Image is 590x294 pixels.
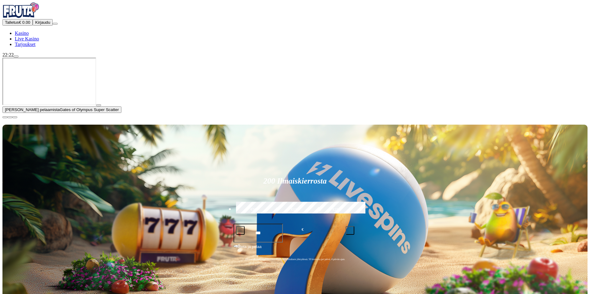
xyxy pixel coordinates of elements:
[238,243,240,247] span: €
[14,56,18,57] button: live-chat
[96,104,101,106] button: play icon
[234,243,357,255] button: Talleta ja pelaa
[12,116,17,118] button: fullscreen icon
[15,36,39,41] a: Live Kasino
[33,19,53,26] button: Kirjaudu
[2,19,33,26] button: Talletusplus icon€ 0.00
[15,42,35,47] a: Tarjoukset
[15,31,29,36] a: Kasino
[5,20,19,25] span: Talletus
[2,31,588,47] nav: Main menu
[234,201,273,219] label: €50
[2,14,39,19] a: Fruta
[346,226,354,235] button: plus icon
[2,116,7,118] button: close icon
[236,226,245,235] button: minus icon
[302,227,303,233] span: €
[19,20,30,25] span: € 0.00
[35,20,50,25] span: Kirjaudu
[53,23,58,25] button: menu
[60,107,119,112] span: Gates of Olympus Super Scatter
[7,116,12,118] button: chevron-down icon
[5,107,60,112] span: [PERSON_NAME] pelaamista
[317,201,356,219] label: €250
[2,2,39,18] img: Fruta
[2,58,96,105] iframe: Gates of Olympus Super Scatter
[2,106,121,113] button: [PERSON_NAME] pelaamistaGates of Olympus Super Scatter
[2,52,14,57] span: 22:22
[235,244,262,255] span: Talleta ja pelaa
[276,201,314,219] label: €150
[2,2,588,47] nav: Primary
